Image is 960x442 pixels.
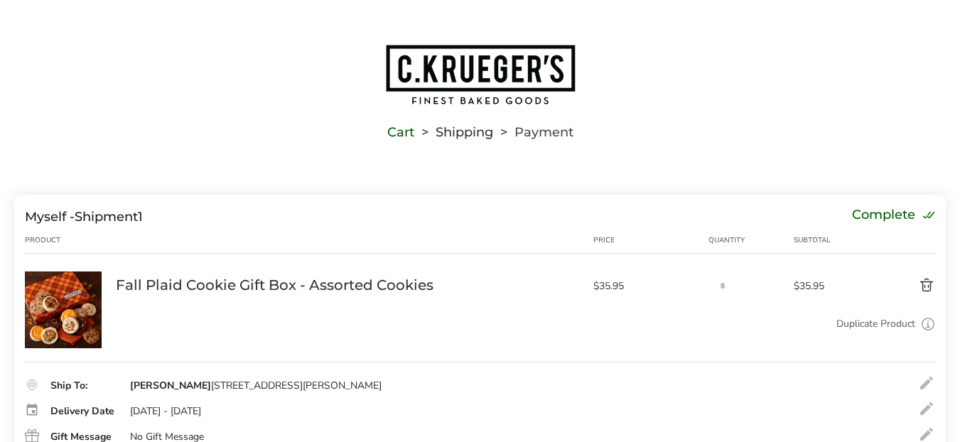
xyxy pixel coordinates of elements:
div: Quantity [708,235,794,246]
div: Ship To: [50,381,116,391]
div: Complete [852,209,935,225]
a: Fall Plaid Cookie Gift Box - Assorted Cookies [116,276,433,294]
img: C.KRUEGER'S [384,43,576,106]
span: Myself - [25,209,75,225]
span: Payment [514,127,573,137]
div: Delivery Date [50,406,116,416]
span: $35.95 [794,279,858,293]
li: Shipping [414,127,493,137]
div: Gift Message [50,432,116,442]
button: Delete product [858,277,935,294]
div: [STREET_ADDRESS][PERSON_NAME] [130,379,382,392]
div: [DATE] - [DATE] [130,405,201,418]
div: Price [593,235,708,246]
a: Cart [387,127,414,137]
a: Fall Plaid Cookie Gift Box - Assorted Cookies [25,271,102,284]
div: Subtotal [794,235,858,246]
span: 1 [138,209,143,225]
div: Shipment [25,209,143,225]
span: $35.95 [593,279,701,293]
a: Go to home page [14,43,946,106]
div: Product [25,235,116,246]
a: Duplicate Product [836,316,915,332]
strong: [PERSON_NAME] [130,379,211,392]
input: Quantity input [708,271,737,300]
img: Fall Plaid Cookie Gift Box - Assorted Cookies [25,271,102,348]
